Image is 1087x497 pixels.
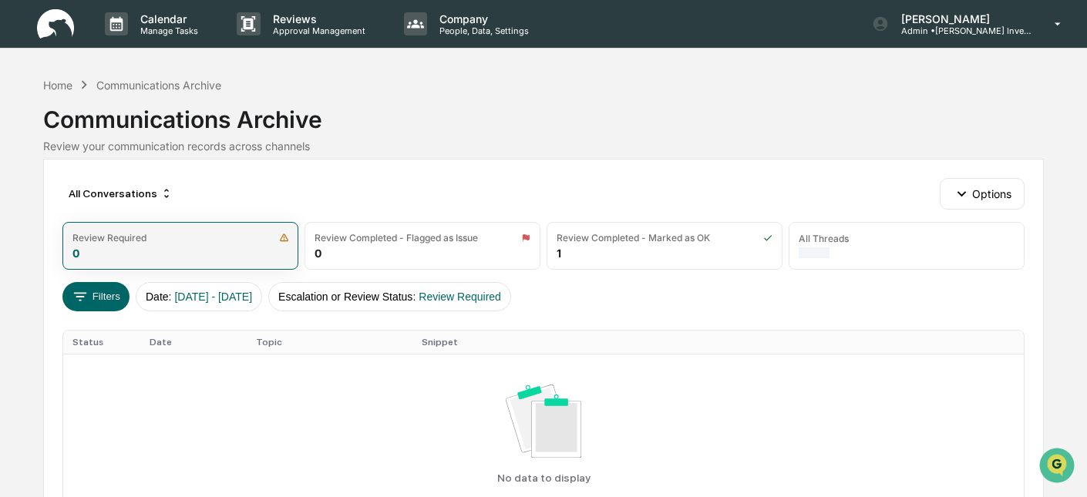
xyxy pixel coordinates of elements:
span: Attestations [127,193,191,209]
iframe: Open customer support [1038,446,1079,488]
div: Review Completed - Marked as OK [557,232,710,243]
div: Review Completed - Flagged as Issue [315,232,478,243]
p: Calendar [128,12,206,25]
p: How can we help? [15,32,281,56]
th: Snippet [412,331,1024,354]
div: 1 [557,247,561,260]
div: Start new chat [52,117,253,133]
button: Start new chat [262,122,281,140]
img: 1746055101610-c473b297-6a78-478c-a979-82029cc54cd1 [15,117,43,145]
div: 0 [72,247,79,260]
img: icon [521,233,530,243]
div: We're available if you need us! [52,133,195,145]
div: Home [43,79,72,92]
span: Preclearance [31,193,99,209]
div: Communications Archive [96,79,221,92]
div: 🖐️ [15,195,28,207]
div: 🔎 [15,224,28,237]
button: Filters [62,282,130,311]
a: 🔎Data Lookup [9,217,103,244]
img: icon [763,233,772,243]
img: icon [279,233,289,243]
a: 🖐️Preclearance [9,187,106,215]
p: Company [427,12,537,25]
button: Escalation or Review Status:Review Required [268,282,511,311]
p: Manage Tasks [128,25,206,36]
div: Review your communication records across channels [43,139,1043,153]
span: [DATE] - [DATE] [174,290,252,303]
div: 0 [315,247,321,260]
a: Powered byPylon [109,260,187,272]
th: Topic [247,331,412,354]
button: Options [940,178,1024,209]
th: Status [63,331,140,354]
p: Reviews [261,12,373,25]
span: Review Required [419,290,501,303]
p: [PERSON_NAME] [889,12,1032,25]
div: All Threads [799,233,849,244]
div: Review Required [72,232,146,243]
th: Date [140,331,247,354]
div: Communications Archive [43,93,1043,133]
p: Admin • [PERSON_NAME] Investment Advisory [889,25,1032,36]
button: Date:[DATE] - [DATE] [136,282,262,311]
img: logo [37,9,74,39]
span: Data Lookup [31,223,97,238]
span: Pylon [153,260,187,272]
img: No data available [506,385,581,458]
p: Approval Management [261,25,373,36]
p: People, Data, Settings [427,25,537,36]
div: All Conversations [62,181,179,206]
p: No data to display [497,472,591,484]
a: 🗄️Attestations [106,187,197,215]
div: 🗄️ [112,195,124,207]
